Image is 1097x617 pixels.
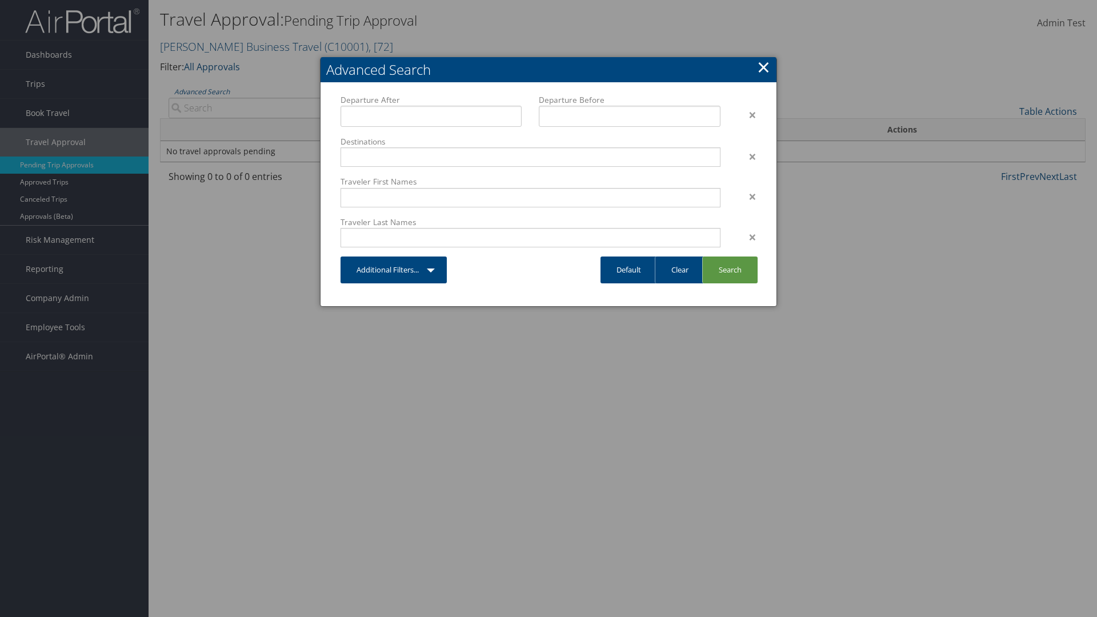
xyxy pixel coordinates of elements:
[341,136,720,147] label: Destinations
[729,190,765,203] div: ×
[729,108,765,122] div: ×
[341,217,720,228] label: Traveler Last Names
[655,257,704,283] a: Clear
[600,257,657,283] a: Default
[702,257,758,283] a: Search
[729,150,765,163] div: ×
[341,94,522,106] label: Departure After
[341,176,720,187] label: Traveler First Names
[321,57,776,82] h2: Advanced Search
[539,94,720,106] label: Departure Before
[729,230,765,244] div: ×
[757,55,770,78] a: Close
[341,257,447,283] a: Additional Filters...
